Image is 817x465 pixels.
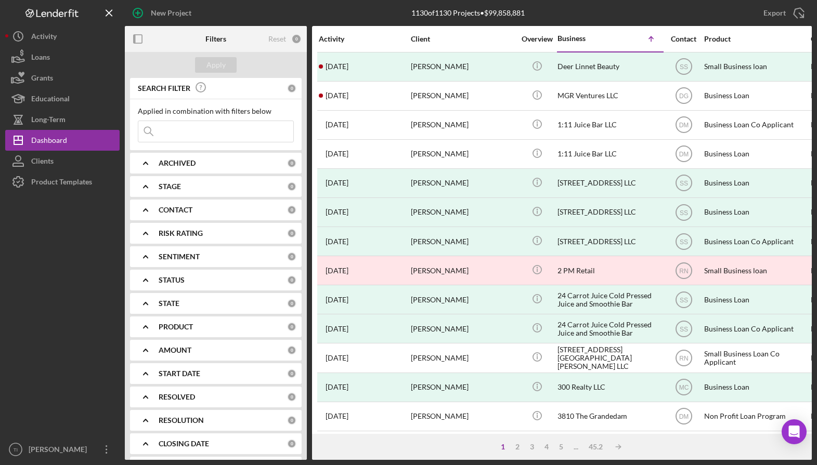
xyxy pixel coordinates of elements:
div: 1:11 Juice Bar LLC [557,140,662,168]
div: 0 [291,34,302,44]
time: 2023-05-08 17:32 [326,412,348,420]
time: 2022-10-04 17:47 [326,383,348,391]
div: [PERSON_NAME] [411,257,515,284]
div: 5 [554,443,568,451]
div: Business [557,34,609,43]
div: 2 PM Retail [557,257,662,284]
div: 0 [287,299,296,308]
div: [PERSON_NAME] [411,432,515,459]
div: Non Profit Loan Program [704,403,808,430]
b: ARCHIVED [159,159,196,167]
button: Educational [5,88,120,109]
div: Clients [31,151,54,174]
div: Educational [31,88,70,112]
div: [PERSON_NAME] [411,344,515,371]
b: CLOSING DATE [159,440,209,448]
div: Business Loan [704,82,808,110]
div: [PERSON_NAME] [411,374,515,401]
text: DM [679,151,689,158]
div: Product Templates [31,171,92,195]
div: 0 [287,439,296,448]
div: Small Business loan [704,53,808,81]
a: Long-Term [5,109,120,130]
div: 1130 of 1130 Projects • $99,858,881 [411,9,525,17]
a: Grants [5,68,120,88]
div: 0 [287,322,296,331]
button: Loans [5,47,120,68]
div: Activity [31,26,57,49]
time: 2023-08-14 15:16 [326,150,348,158]
div: 45.2 [583,443,608,451]
a: Product Templates [5,171,120,192]
div: 0 [287,416,296,425]
time: 2025-01-28 06:18 [326,354,348,362]
div: Business Loan [704,286,808,313]
div: Deer Linnet Beauty [557,53,662,81]
div: 0 [287,369,296,378]
time: 2025-05-22 15:23 [326,91,348,100]
text: RN [679,355,688,362]
text: SS [679,325,688,333]
div: 24 Carrot Juice Cold Pressed Juice and Smoothie Bar [557,286,662,313]
div: [PERSON_NAME] [411,111,515,139]
div: Applied in combination with filters below [138,107,294,115]
text: DM [679,122,689,129]
div: Reset [268,35,286,43]
div: 24 Carrot Juice Cold Pressed Juice and Smoothie Bar [557,315,662,342]
b: PRODUCT [159,323,193,331]
b: STATE [159,299,179,308]
div: Overview [517,35,556,43]
div: Business Loan [704,140,808,168]
div: [PERSON_NAME] [411,403,515,430]
div: 0 [287,275,296,285]
text: SS [679,209,688,216]
b: STATUS [159,276,185,284]
div: [PERSON_NAME] [411,169,515,197]
text: SS [679,238,688,245]
div: 0 [287,182,296,191]
div: 3D Properties LLC [557,432,662,459]
b: RESOLVED [159,393,195,401]
b: START DATE [159,369,200,378]
div: Business Loan Co Applicant [704,111,808,139]
time: 2021-11-19 17:56 [326,267,348,275]
time: 2023-12-05 20:40 [326,208,348,216]
text: TI [14,447,18,453]
button: New Project [125,3,202,23]
div: Business Loan [704,432,808,459]
div: Open Intercom Messenger [782,419,807,444]
div: [PERSON_NAME] [411,315,515,342]
div: Apply [206,57,226,73]
button: TI[PERSON_NAME] [5,439,120,460]
button: Dashboard [5,130,120,151]
div: 3 [525,443,539,451]
text: RN [679,267,688,274]
time: 2023-05-01 15:40 [326,296,348,304]
div: 0 [287,84,296,93]
div: Loans [31,47,50,70]
a: Clients [5,151,120,171]
div: Small Business loan [704,257,808,284]
b: Filters [205,35,226,43]
div: 1 [496,443,510,451]
div: [PERSON_NAME] [411,286,515,313]
button: Activity [5,26,120,47]
div: [PERSON_NAME] [411,53,515,81]
div: MGR Ventures LLC [557,82,662,110]
div: [PERSON_NAME] [411,228,515,255]
b: SENTIMENT [159,253,200,261]
div: 0 [287,205,296,215]
div: 3810 The Grandedam [557,403,662,430]
text: MC [679,384,689,391]
time: 2024-02-21 17:15 [326,179,348,187]
div: 2 [510,443,525,451]
text: SS [679,63,688,71]
div: Client [411,35,515,43]
div: 0 [287,392,296,402]
div: Long-Term [31,109,66,132]
text: SS [679,296,688,303]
